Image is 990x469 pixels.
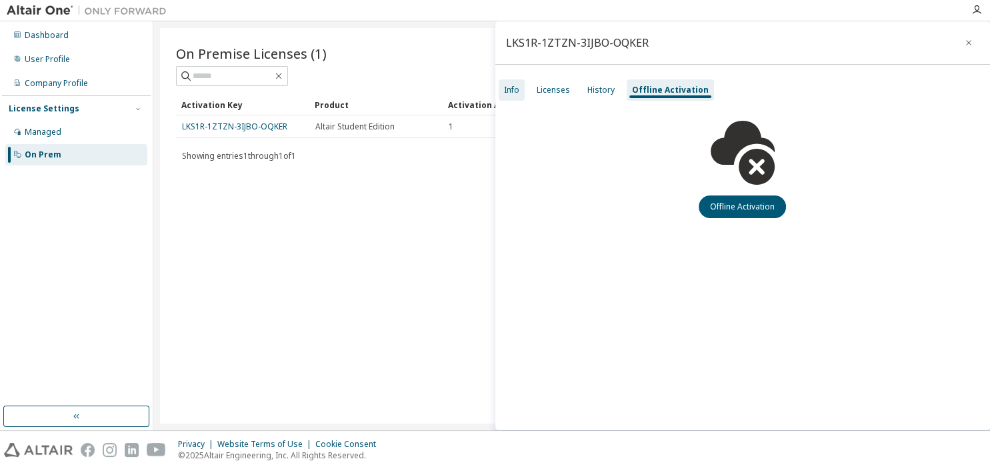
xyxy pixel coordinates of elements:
div: Privacy [178,439,217,450]
div: Product [315,94,437,115]
img: Altair One [7,4,173,17]
img: altair_logo.svg [4,443,73,457]
div: Dashboard [25,30,69,41]
span: Altair Student Edition [315,121,395,132]
img: linkedin.svg [125,443,139,457]
span: On Premise Licenses (1) [176,44,327,63]
div: Activation Key [181,94,304,115]
div: Offline Activation [632,85,709,95]
div: User Profile [25,54,70,65]
div: Website Terms of Use [217,439,315,450]
span: 1 [449,121,453,132]
div: LKS1R-1ZTZN-3IJBO-OQKER [506,37,649,48]
div: On Prem [25,149,61,160]
p: © 2025 Altair Engineering, Inc. All Rights Reserved. [178,450,384,461]
img: facebook.svg [81,443,95,457]
span: Showing entries 1 through 1 of 1 [182,150,296,161]
div: Info [504,85,519,95]
img: youtube.svg [147,443,166,457]
a: LKS1R-1ZTZN-3IJBO-OQKER [182,121,287,132]
button: Offline Activation [699,195,786,218]
div: Licenses [537,85,570,95]
div: Managed [25,127,61,137]
div: Cookie Consent [315,439,384,450]
div: Activation Allowed [448,94,571,115]
div: Company Profile [25,78,88,89]
div: License Settings [9,103,79,114]
img: instagram.svg [103,443,117,457]
div: History [587,85,615,95]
